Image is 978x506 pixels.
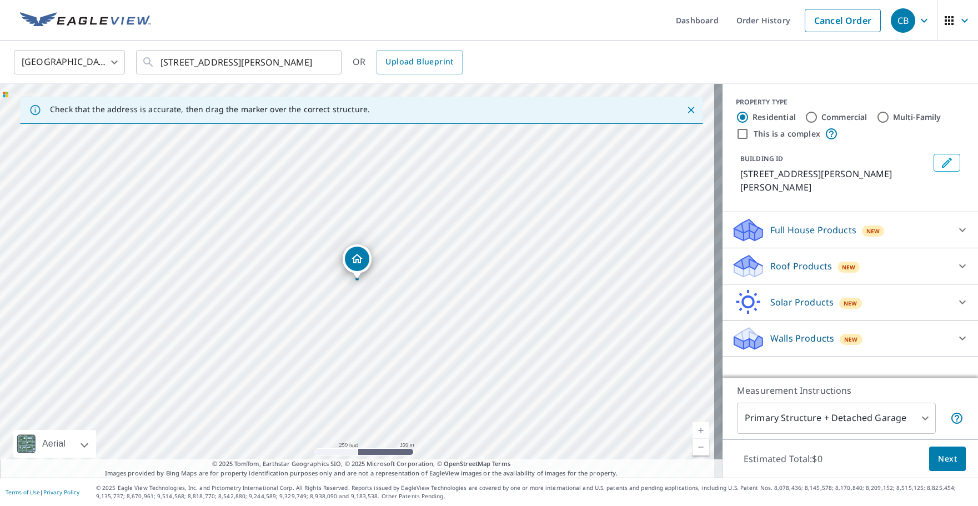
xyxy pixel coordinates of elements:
img: EV Logo [20,12,151,29]
p: | [6,489,79,495]
label: Residential [753,112,796,123]
div: OR [353,50,463,74]
p: Estimated Total: $0 [735,447,831,471]
a: OpenStreetMap [444,459,490,468]
span: Next [938,452,957,466]
span: New [842,263,856,272]
div: Full House ProductsNew [731,217,969,243]
span: Upload Blueprint [385,55,453,69]
a: Cancel Order [805,9,881,32]
button: Edit building 1 [934,154,960,172]
button: Close [684,103,698,117]
div: Dropped pin, building 1, Residential property, 2520 Hamilton Rd Lagrange, GA 30241 [343,244,372,279]
label: Commercial [821,112,867,123]
span: New [866,227,880,236]
div: Roof ProductsNew [731,253,969,279]
label: Multi-Family [893,112,941,123]
div: Solar ProductsNew [731,289,969,315]
a: Current Level 17, Zoom Out [693,439,709,455]
div: Aerial [13,430,96,458]
button: Next [929,447,966,472]
p: Check that the address is accurate, then drag the marker over the correct structure. [50,104,370,114]
p: Measurement Instructions [737,384,964,397]
p: Solar Products [770,295,834,309]
div: Walls ProductsNew [731,325,969,352]
a: Terms [492,459,510,468]
a: Upload Blueprint [377,50,462,74]
a: Privacy Policy [43,488,79,496]
span: © 2025 TomTom, Earthstar Geographics SIO, © 2025 Microsoft Corporation, © [212,459,510,469]
p: Roof Products [770,259,832,273]
p: [STREET_ADDRESS][PERSON_NAME][PERSON_NAME] [740,167,929,194]
p: © 2025 Eagle View Technologies, Inc. and Pictometry International Corp. All Rights Reserved. Repo... [96,484,972,500]
p: Full House Products [770,223,856,237]
div: CB [891,8,915,33]
div: [GEOGRAPHIC_DATA] [14,47,125,78]
span: Your report will include the primary structure and a detached garage if one exists. [950,412,964,425]
span: New [844,299,857,308]
p: BUILDING ID [740,154,783,163]
span: New [844,335,858,344]
input: Search by address or latitude-longitude [161,47,319,78]
p: Walls Products [770,332,834,345]
div: PROPERTY TYPE [736,97,965,107]
label: This is a complex [754,128,820,139]
div: Primary Structure + Detached Garage [737,403,936,434]
a: Current Level 17, Zoom In [693,422,709,439]
div: Aerial [39,430,69,458]
a: Terms of Use [6,488,40,496]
